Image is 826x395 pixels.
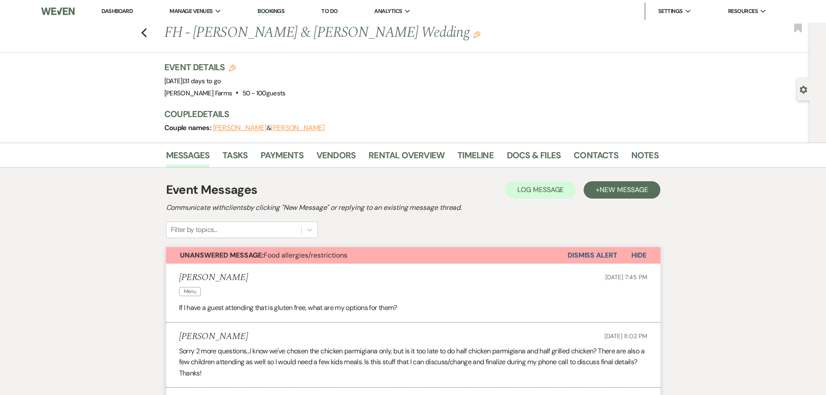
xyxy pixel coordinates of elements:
[170,7,212,16] span: Manage Venues
[184,77,221,85] span: 31 days to go
[271,124,325,131] button: [PERSON_NAME]
[166,202,660,213] h2: Communicate with clients by clicking "New Message" or replying to an existing message thread.
[631,251,646,260] span: Hide
[258,7,284,16] a: Bookings
[242,89,286,98] span: 50 - 100 guests
[213,124,267,131] button: [PERSON_NAME]
[728,7,758,16] span: Resources
[631,148,659,167] a: Notes
[457,148,494,167] a: Timeline
[179,331,248,342] h5: [PERSON_NAME]
[317,148,356,167] a: Vendors
[41,2,74,20] img: Weven Logo
[584,181,660,199] button: +New Message
[179,272,248,283] h5: [PERSON_NAME]
[574,148,618,167] a: Contacts
[505,181,576,199] button: Log Message
[164,23,553,43] h1: FH - [PERSON_NAME] & [PERSON_NAME] Wedding
[166,247,568,264] button: Unanswered Message:Food allergies/restrictions
[166,181,258,199] h1: Event Messages
[183,77,221,85] span: |
[164,61,286,73] h3: Event Details
[600,185,648,194] span: New Message
[164,89,232,98] span: [PERSON_NAME] Farms
[800,85,807,93] button: Open lead details
[179,287,201,296] span: Menu
[179,302,647,313] p: If I have a guest attending that is gluten free, what are my options for them?
[101,7,133,15] a: Dashboard
[179,346,647,379] p: Sorry 2 more questions...I know we've chosen the chicken parmigiana only, but is it too late to d...
[617,247,660,264] button: Hide
[213,124,325,132] span: &
[164,123,213,132] span: Couple names:
[321,7,337,15] a: To Do
[473,30,480,38] button: Edit
[261,148,304,167] a: Payments
[180,251,347,260] span: Food allergies/restrictions
[164,108,650,120] h3: Couple Details
[180,251,264,260] strong: Unanswered Message:
[164,77,221,85] span: [DATE]
[604,332,647,340] span: [DATE] 8:02 PM
[605,273,647,281] span: [DATE] 7:45 PM
[517,185,564,194] span: Log Message
[507,148,561,167] a: Docs & Files
[369,148,444,167] a: Rental Overview
[658,7,683,16] span: Settings
[222,148,248,167] a: Tasks
[374,7,402,16] span: Analytics
[568,247,617,264] button: Dismiss Alert
[166,148,210,167] a: Messages
[171,225,217,235] div: Filter by topics...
